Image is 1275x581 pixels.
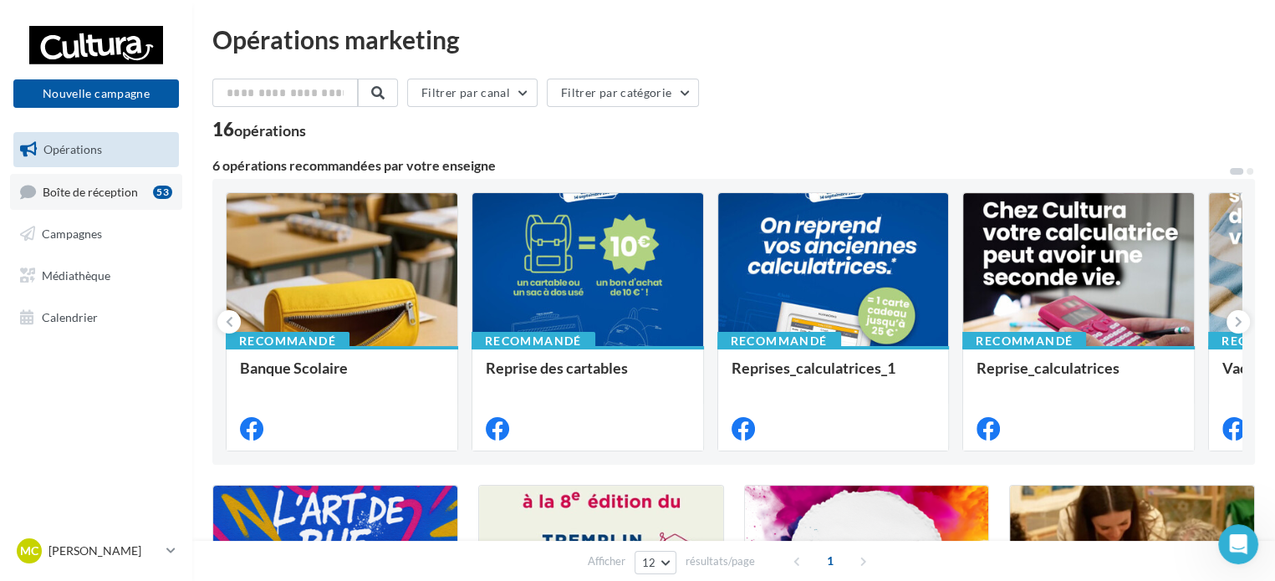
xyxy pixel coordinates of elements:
[686,553,755,569] span: résultats/page
[42,309,98,324] span: Calendrier
[732,359,895,377] span: Reprises_calculatrices_1
[717,332,841,350] div: Recommandé
[10,132,182,167] a: Opérations
[547,79,699,107] button: Filtrer par catégorie
[43,142,102,156] span: Opérations
[13,79,179,108] button: Nouvelle campagne
[212,159,1228,172] div: 6 opérations recommandées par votre enseigne
[240,359,348,377] span: Banque Scolaire
[42,227,102,241] span: Campagnes
[212,120,306,139] div: 16
[962,332,1086,350] div: Recommandé
[10,300,182,335] a: Calendrier
[226,332,349,350] div: Recommandé
[48,543,160,559] p: [PERSON_NAME]
[472,332,595,350] div: Recommandé
[10,258,182,293] a: Médiathèque
[10,174,182,210] a: Boîte de réception53
[977,359,1119,377] span: Reprise_calculatrices
[817,548,844,574] span: 1
[13,535,179,567] a: MC [PERSON_NAME]
[42,268,110,283] span: Médiathèque
[1218,524,1258,564] iframe: Intercom live chat
[212,27,1255,52] div: Opérations marketing
[407,79,538,107] button: Filtrer par canal
[234,123,306,138] div: opérations
[588,553,625,569] span: Afficher
[20,543,38,559] span: MC
[486,359,628,377] span: Reprise des cartables
[153,186,172,199] div: 53
[10,217,182,252] a: Campagnes
[43,184,138,198] span: Boîte de réception
[635,551,677,574] button: 12
[642,556,656,569] span: 12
